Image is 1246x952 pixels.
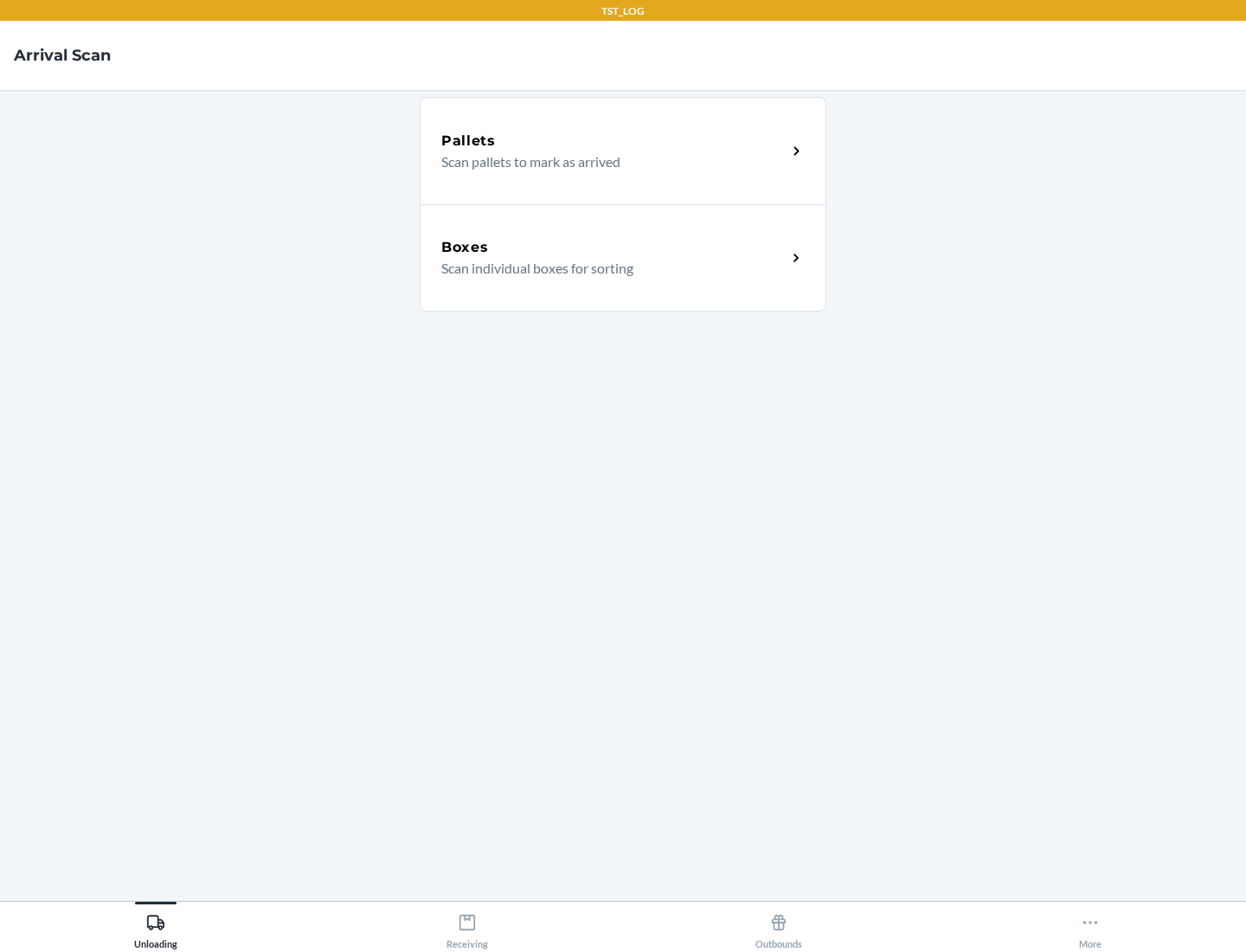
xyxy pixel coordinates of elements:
button: Receiving [311,902,623,949]
h4: Arrival Scan [14,44,111,67]
a: PalletsScan pallets to mark as arrived [420,97,826,204]
div: Receiving [446,906,488,949]
div: Outbounds [755,906,802,949]
p: TST_LOG [601,3,645,19]
a: BoxesScan individual boxes for sorting [420,204,826,312]
button: More [934,902,1246,949]
button: Outbounds [623,902,934,949]
div: Unloading [134,906,177,949]
h5: Boxes [441,237,489,258]
div: More [1079,906,1101,949]
h5: Pallets [441,131,496,151]
p: Scan individual boxes for sorting [441,258,773,279]
p: Scan pallets to mark as arrived [441,151,773,172]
